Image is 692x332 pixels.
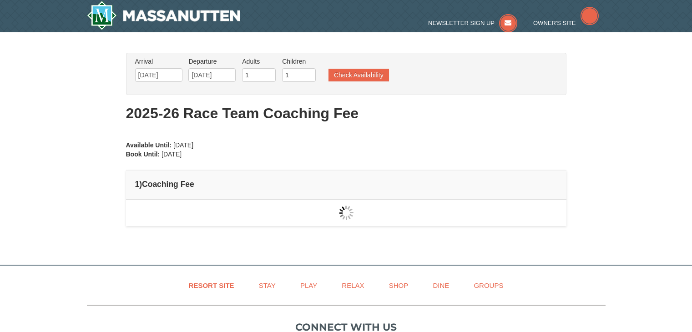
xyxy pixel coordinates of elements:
h4: 1 Coaching Fee [135,180,557,189]
span: [DATE] [162,151,182,158]
h1: 2025-26 Race Team Coaching Fee [126,104,566,122]
strong: Available Until: [126,141,172,149]
a: Massanutten Resort [87,1,241,30]
img: wait gif [339,206,354,220]
a: Shop [378,275,420,296]
label: Adults [242,57,276,66]
a: Resort Site [177,275,246,296]
img: Massanutten Resort Logo [87,1,241,30]
label: Children [282,57,316,66]
span: Newsletter Sign Up [428,20,495,26]
a: Owner's Site [533,20,599,26]
label: Departure [188,57,236,66]
label: Arrival [135,57,182,66]
span: Owner's Site [533,20,576,26]
span: ) [139,180,142,189]
a: Stay [248,275,287,296]
button: Check Availability [328,69,389,81]
a: Groups [462,275,515,296]
strong: Book Until: [126,151,160,158]
a: Dine [421,275,460,296]
a: Play [289,275,328,296]
a: Relax [330,275,375,296]
span: [DATE] [173,141,193,149]
a: Newsletter Sign Up [428,20,517,26]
